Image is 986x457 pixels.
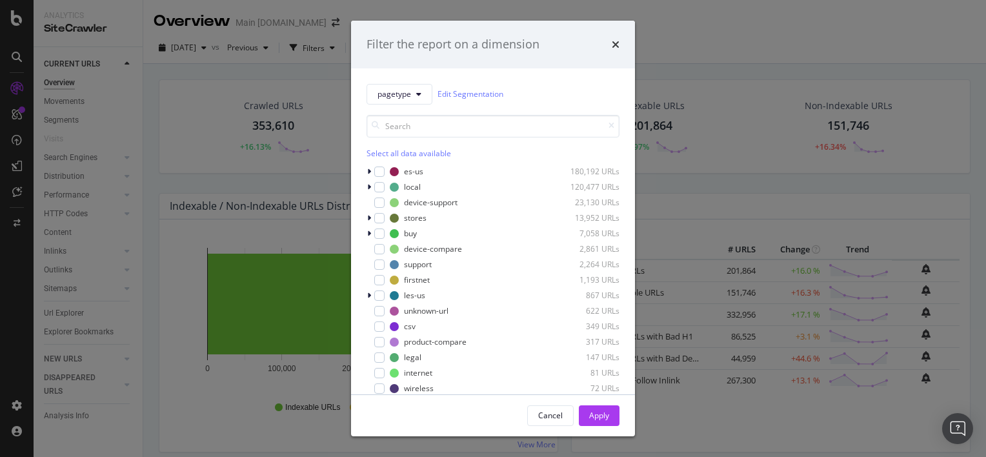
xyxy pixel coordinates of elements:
div: 23,130 URLs [556,197,619,208]
div: times [612,36,619,53]
div: buy [404,228,417,239]
div: 622 URLs [556,305,619,316]
div: 1,193 URLs [556,274,619,285]
div: stores [404,212,427,223]
div: les-us [404,290,425,301]
div: local [404,181,421,192]
div: 349 URLs [556,321,619,332]
div: 120,477 URLs [556,181,619,192]
div: product-compare [404,336,467,347]
div: es-us [404,166,423,177]
input: Search [367,115,619,137]
div: 147 URLs [556,352,619,363]
div: wireless [404,383,434,394]
div: csv [404,321,416,332]
div: 180,192 URLs [556,166,619,177]
div: legal [404,352,421,363]
a: Edit Segmentation [438,87,503,101]
div: 867 URLs [556,290,619,301]
div: 13,952 URLs [556,212,619,223]
div: 81 URLs [556,367,619,378]
button: pagetype [367,84,432,105]
div: 2,861 URLs [556,243,619,254]
div: 72 URLs [556,383,619,394]
div: modal [351,21,635,436]
button: Apply [579,405,619,426]
button: Cancel [527,405,574,426]
div: Select all data available [367,148,619,159]
div: 7,058 URLs [556,228,619,239]
div: firstnet [404,274,430,285]
div: 317 URLs [556,336,619,347]
div: Apply [589,410,609,421]
div: Open Intercom Messenger [942,413,973,444]
div: Cancel [538,410,563,421]
div: Filter the report on a dimension [367,36,539,53]
div: device-support [404,197,458,208]
div: device-compare [404,243,462,254]
div: 2,264 URLs [556,259,619,270]
div: internet [404,367,432,378]
div: unknown-url [404,305,448,316]
span: pagetype [377,88,411,99]
div: support [404,259,432,270]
